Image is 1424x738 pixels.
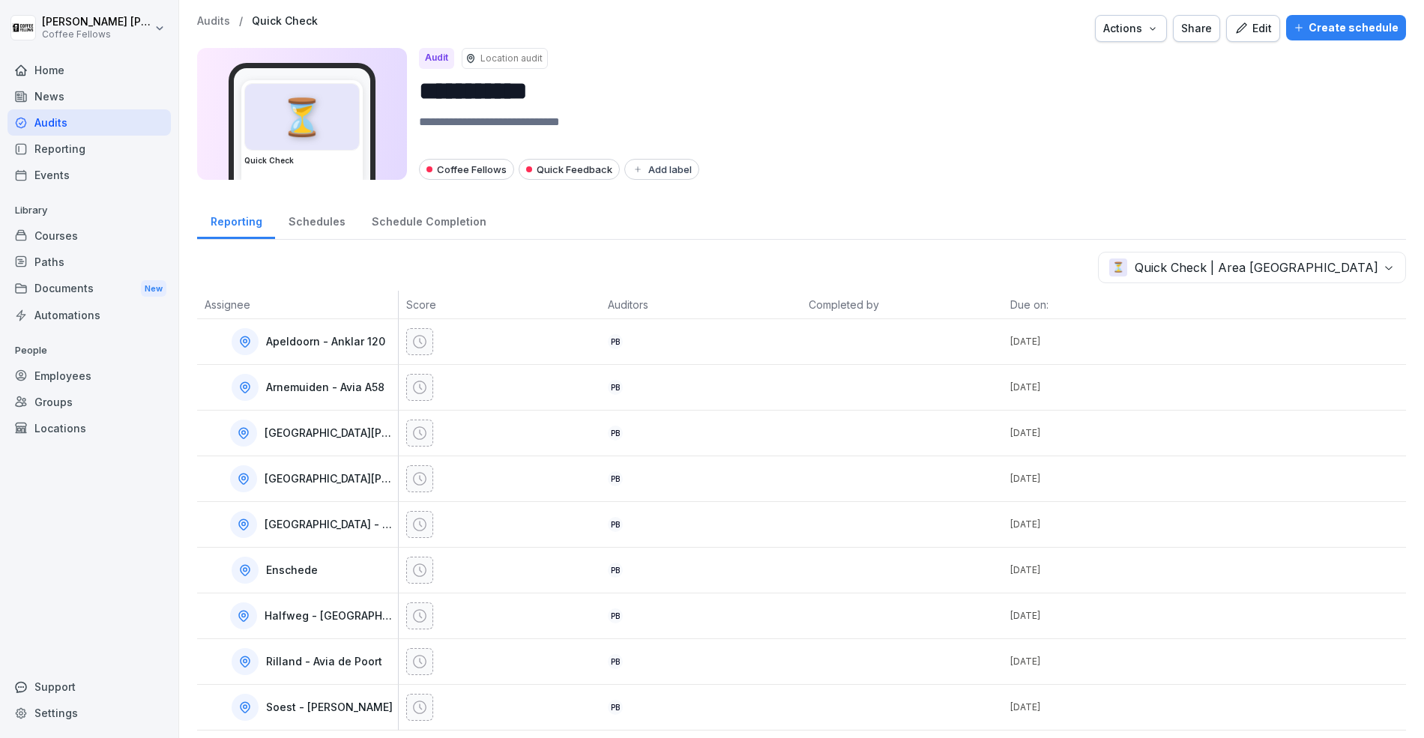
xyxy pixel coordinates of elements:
th: Due on: [1003,291,1204,319]
p: Score [406,297,593,312]
a: Courses [7,223,171,249]
a: Quick Check [252,15,318,28]
p: Halfweg - [GEOGRAPHIC_DATA] [265,610,395,623]
th: Auditors [600,291,802,319]
a: Groups [7,389,171,415]
button: Edit [1226,15,1280,42]
div: New [141,280,166,297]
p: [DATE] [1010,563,1204,577]
div: PB [608,471,623,486]
div: Edit [1234,20,1272,37]
div: PB [608,517,623,532]
p: [GEOGRAPHIC_DATA] - [GEOGRAPHIC_DATA] [265,518,395,531]
p: / [239,15,243,28]
p: Library [7,199,171,223]
p: Rilland - Avia de Poort [266,656,382,668]
div: Quick Feedback [519,159,620,180]
button: Create schedule [1286,15,1406,40]
p: [GEOGRAPHIC_DATA][PERSON_NAME] - [GEOGRAPHIC_DATA] [265,473,395,486]
button: Actions [1095,15,1167,42]
a: Settings [7,700,171,726]
a: Audits [197,15,230,28]
a: Paths [7,249,171,275]
p: Completed by [809,297,995,312]
p: Apeldoorn - Anklar 120 [266,336,385,348]
p: [DATE] [1010,335,1204,348]
p: Arnemuiden - Avia A58 [266,381,384,394]
p: Soest - [PERSON_NAME] [266,701,393,714]
div: PB [608,380,623,395]
p: [DATE] [1010,609,1204,623]
h3: Quick Check [244,155,360,166]
p: [DATE] [1010,426,1204,440]
p: [DATE] [1010,655,1204,668]
a: Automations [7,302,171,328]
div: PB [608,563,623,578]
a: Schedules [275,201,358,239]
button: Add label [624,159,699,180]
a: Employees [7,363,171,389]
div: PB [608,426,623,441]
a: Home [7,57,171,83]
p: Location audit [480,52,543,65]
p: [PERSON_NAME] [PERSON_NAME] [42,16,151,28]
div: Actions [1103,20,1159,37]
a: Schedule Completion [358,201,499,239]
a: Audits [7,109,171,136]
div: ⏳ [245,84,359,150]
div: PB [608,608,623,623]
div: PB [608,654,623,669]
div: Documents [7,275,171,303]
p: Coffee Fellows [42,29,151,40]
button: Share [1173,15,1220,42]
p: [DATE] [1010,381,1204,394]
div: Audit [419,48,454,69]
a: Reporting [7,136,171,162]
p: [DATE] [1010,472,1204,486]
div: Coffee Fellows [419,159,514,180]
div: Support [7,674,171,700]
a: Reporting [197,201,275,239]
p: Enschede [266,564,318,577]
a: DocumentsNew [7,275,171,303]
p: [GEOGRAPHIC_DATA][PERSON_NAME] - Avia Fruitweg [265,427,395,440]
a: Events [7,162,171,188]
p: People [7,339,171,363]
p: [DATE] [1010,701,1204,714]
p: Assignee [205,297,390,312]
div: Add label [632,163,692,175]
div: PB [608,700,623,715]
div: Share [1181,20,1212,37]
div: PB [608,334,623,349]
a: Locations [7,415,171,441]
p: [DATE] [1010,518,1204,531]
div: Create schedule [1294,19,1399,36]
a: News [7,83,171,109]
